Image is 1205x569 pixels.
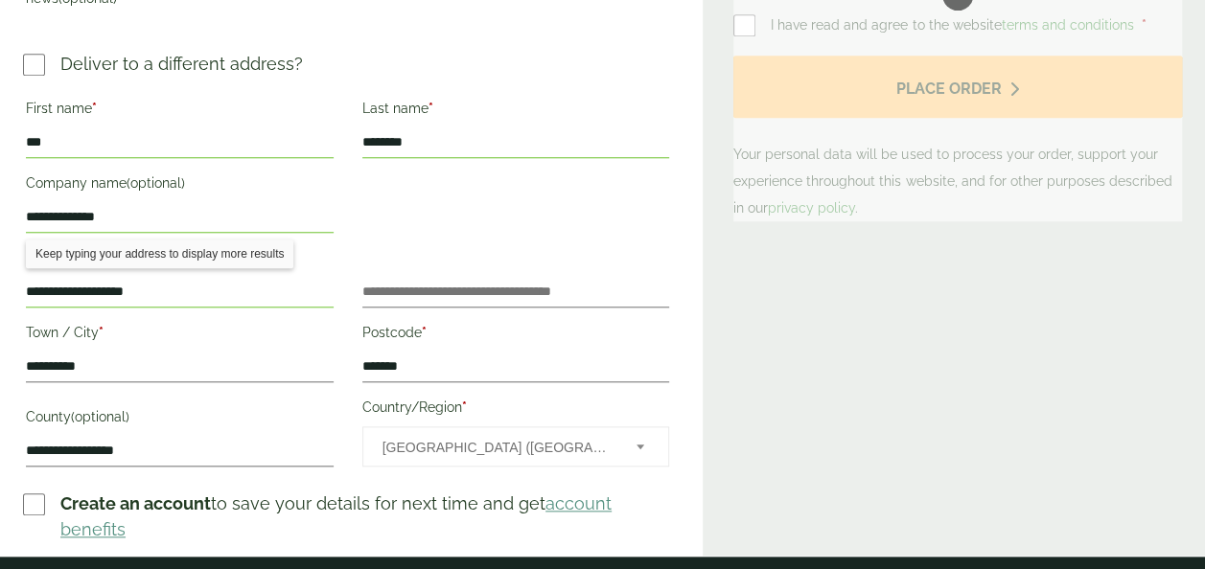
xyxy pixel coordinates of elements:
[60,490,672,542] p: to save your details for next time and get
[382,427,612,467] span: United Kingdom (UK)
[71,409,129,424] span: (optional)
[362,426,670,467] span: Country/Region
[26,319,334,352] label: Town / City
[429,101,433,116] abbr: required
[26,95,334,127] label: First name
[362,319,670,352] label: Postcode
[462,399,467,415] abbr: required
[26,170,334,202] label: Company name
[26,403,334,436] label: County
[362,95,670,127] label: Last name
[422,325,427,340] abbr: required
[26,239,293,268] div: Keep typing your address to display more results
[362,394,670,426] label: Country/Region
[60,493,612,539] a: account benefits
[60,51,303,77] p: Deliver to a different address?
[60,493,211,513] strong: Create an account
[92,101,97,116] abbr: required
[99,325,104,340] abbr: required
[127,175,185,191] span: (optional)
